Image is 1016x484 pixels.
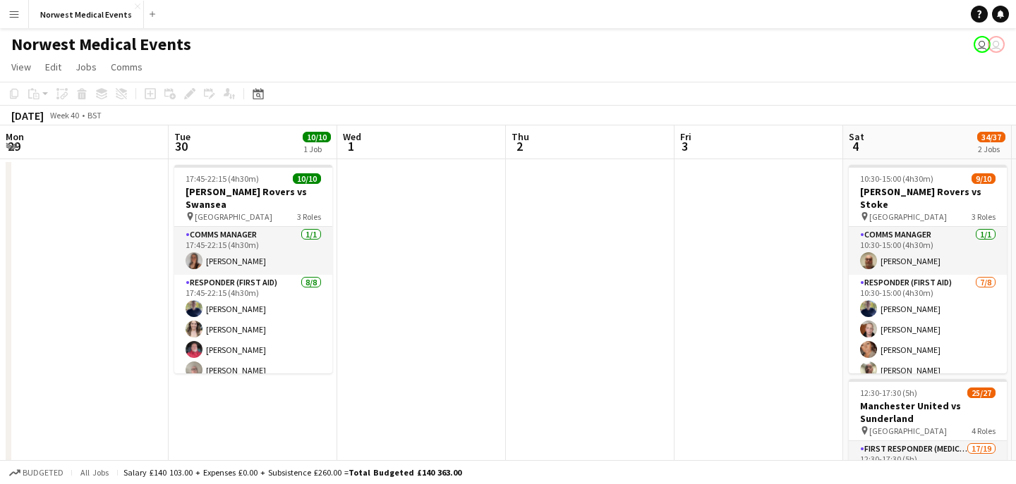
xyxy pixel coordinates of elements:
span: 34/37 [977,132,1005,142]
span: 25/27 [967,387,996,398]
span: [GEOGRAPHIC_DATA] [195,211,272,222]
span: Wed [343,130,361,143]
span: 9/10 [972,173,996,184]
span: 2 [509,138,529,154]
div: 2 Jobs [978,144,1005,154]
span: 3 Roles [297,211,321,222]
span: [GEOGRAPHIC_DATA] [869,426,947,436]
h1: Norwest Medical Events [11,34,191,55]
span: Tue [174,130,190,143]
span: 30 [172,138,190,154]
div: [DATE] [11,108,44,123]
span: 3 Roles [972,211,996,222]
button: Budgeted [7,465,66,480]
app-job-card: 17:45-22:15 (4h30m)10/10[PERSON_NAME] Rovers vs Swansea [GEOGRAPHIC_DATA]3 RolesComms Manager1/11... [174,165,332,373]
app-card-role: Comms Manager1/117:45-22:15 (4h30m)[PERSON_NAME] [174,227,332,275]
span: Jobs [75,61,97,73]
span: 29 [4,138,24,154]
span: 12:30-17:30 (5h) [860,387,917,398]
h3: Manchester United vs Sunderland [849,399,1007,425]
span: 10/10 [303,132,331,142]
span: 17:45-22:15 (4h30m) [186,173,259,184]
app-user-avatar: Rory Murphy [988,36,1005,53]
button: Norwest Medical Events [29,1,144,28]
app-user-avatar: Rory Murphy [974,36,991,53]
div: 1 Job [303,144,330,154]
span: 1 [341,138,361,154]
span: All jobs [78,467,111,478]
div: BST [87,110,102,120]
app-job-card: 10:30-15:00 (4h30m)9/10[PERSON_NAME] Rovers vs Stoke [GEOGRAPHIC_DATA]3 RolesComms Manager1/110:3... [849,165,1007,373]
a: Comms [105,58,148,76]
span: Comms [111,61,143,73]
h3: [PERSON_NAME] Rovers vs Swansea [174,185,332,211]
span: Budgeted [23,468,64,478]
span: Fri [680,130,691,143]
span: Week 40 [47,110,82,120]
span: 4 [847,138,864,154]
a: Jobs [70,58,102,76]
span: 4 Roles [972,426,996,436]
span: [GEOGRAPHIC_DATA] [869,211,947,222]
span: Mon [6,130,24,143]
span: Total Budgeted £140 363.00 [349,467,461,478]
span: Sat [849,130,864,143]
span: 10/10 [293,173,321,184]
span: 3 [678,138,691,154]
app-card-role: Comms Manager1/110:30-15:00 (4h30m)[PERSON_NAME] [849,227,1007,275]
app-card-role: Responder (First Aid)8/817:45-22:15 (4h30m)[PERSON_NAME][PERSON_NAME][PERSON_NAME][PERSON_NAME] [174,275,332,466]
span: Thu [512,130,529,143]
h3: [PERSON_NAME] Rovers vs Stoke [849,185,1007,211]
a: Edit [40,58,67,76]
span: 10:30-15:00 (4h30m) [860,173,933,184]
span: Edit [45,61,61,73]
a: View [6,58,37,76]
span: View [11,61,31,73]
div: Salary £140 103.00 + Expenses £0.00 + Subsistence £260.00 = [123,467,461,478]
app-card-role: Responder (First Aid)7/810:30-15:00 (4h30m)[PERSON_NAME][PERSON_NAME][PERSON_NAME][PERSON_NAME] [849,275,1007,466]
